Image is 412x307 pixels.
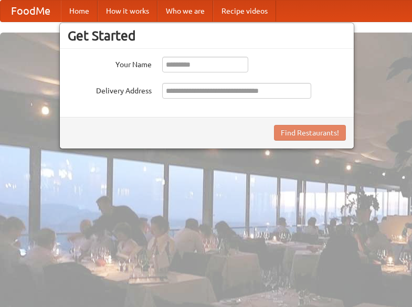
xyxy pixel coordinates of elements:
[157,1,213,22] a: Who we are
[68,57,152,70] label: Your Name
[68,83,152,96] label: Delivery Address
[1,1,61,22] a: FoodMe
[213,1,276,22] a: Recipe videos
[98,1,157,22] a: How it works
[61,1,98,22] a: Home
[274,125,346,141] button: Find Restaurants!
[68,28,346,44] h3: Get Started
